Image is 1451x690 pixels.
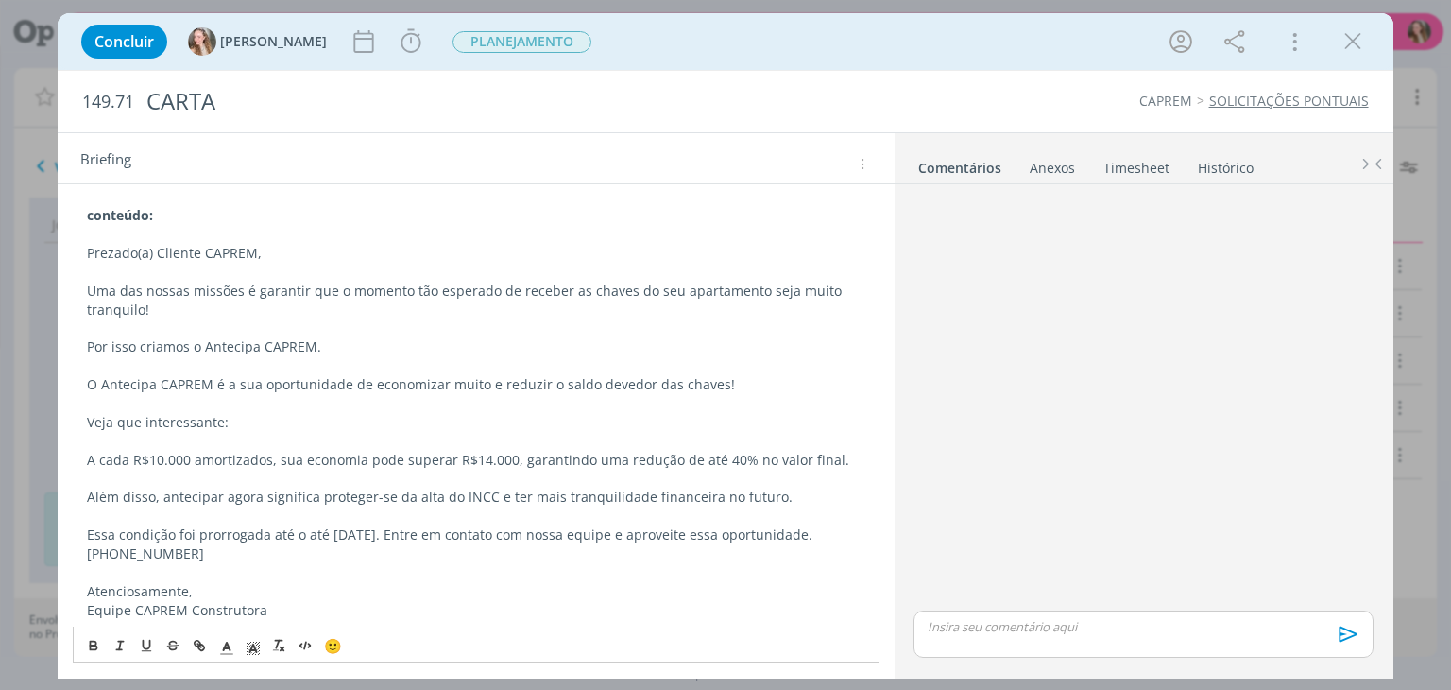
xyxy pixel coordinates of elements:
a: Timesheet [1102,150,1170,178]
span: 🙂 [324,636,342,655]
p: A cada R$10.000 amortizados, sua economia pode superar R$14.000, garantindo uma redução de até 40... [87,451,864,470]
p: Por isso criamos o Antecipa CAPREM. [87,337,864,356]
p: O Antecipa CAPREM é a sua oportunidade de economizar muito e reduzir o saldo devedor das chaves! [87,375,864,394]
p: Equipe CAPREM Construtora [87,601,864,620]
p: Uma das nossas missões é garantir que o momento tão esperado de receber as chaves do seu apartame... [87,282,864,319]
button: G[PERSON_NAME] [188,27,327,56]
a: CAPREM [1139,92,1192,110]
span: [PERSON_NAME] [220,35,327,48]
strong: conteúdo: [87,206,153,224]
span: 149.71 [82,92,134,112]
a: Comentários [917,150,1002,178]
span: Concluir [94,34,154,49]
button: Concluir [81,25,167,59]
div: dialog [58,13,1392,679]
span: Cor do Texto [213,634,240,657]
p: Veja que interessante: [87,413,864,432]
button: PLANEJAMENTO [452,30,592,54]
a: Histórico [1197,150,1255,178]
p: Atenciosamente, [87,582,864,601]
a: SOLICITAÇÕES PONTUAIS [1209,92,1369,110]
p: Essa condição foi prorrogada até o até [DATE]. Entre em contato com nossa equipe e aproveite essa... [87,526,864,544]
p: Além disso, antecipar agora significa proteger-se da alta do INCC e ter mais tranquilidade financ... [87,488,864,507]
div: CARTA [138,78,825,125]
button: 🙂 [319,634,346,657]
span: PLANEJAMENTO [452,31,591,53]
img: G [188,27,216,56]
span: Briefing [80,152,131,177]
p: [PHONE_NUMBER] [87,544,864,563]
span: Cor de Fundo [240,634,266,657]
div: Anexos [1030,159,1075,178]
p: Prezado(a) Cliente CAPREM, [87,244,864,263]
strong: formato: A5 [87,169,165,187]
